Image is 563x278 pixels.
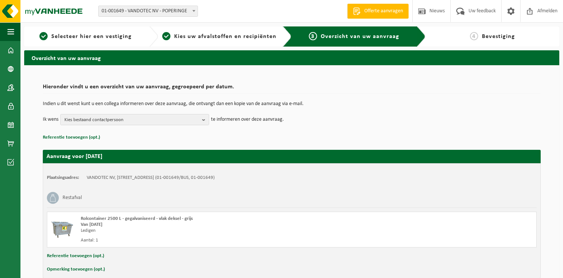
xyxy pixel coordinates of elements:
p: te informeren over deze aanvraag. [211,114,284,125]
button: Referentie toevoegen (opt.) [43,133,100,142]
button: Referentie toevoegen (opt.) [47,251,104,261]
h2: Hieronder vindt u een overzicht van uw aanvraag, gegroepeerd per datum. [43,84,541,94]
strong: Van [DATE] [81,222,102,227]
span: Rolcontainer 2500 L - gegalvaniseerd - vlak deksel - grijs [81,216,193,221]
strong: Plaatsingsadres: [47,175,79,180]
img: WB-2500-GAL-GY-01.png [51,216,73,238]
td: VANDOTEC NV, [STREET_ADDRESS] (01-001649/BUS, 01-001649) [87,175,215,181]
span: Bevestiging [482,34,515,40]
span: 2 [162,32,170,40]
a: Offerte aanvragen [347,4,409,19]
div: Ledigen [81,228,322,234]
span: 1 [39,32,48,40]
span: 3 [309,32,317,40]
span: Kies bestaand contactpersoon [64,114,199,126]
button: Opmerking toevoegen (opt.) [47,265,105,274]
button: Kies bestaand contactpersoon [60,114,209,125]
span: Selecteer hier een vestiging [51,34,132,40]
div: Aantal: 1 [81,237,322,243]
span: Offerte aanvragen [362,7,405,15]
a: 1Selecteer hier een vestiging [28,32,143,41]
a: 2Kies uw afvalstoffen en recipiënten [162,32,277,41]
span: 4 [470,32,478,40]
h3: Restafval [63,192,82,204]
p: Ik wens [43,114,58,125]
span: 01-001649 - VANDOTEC NV - POPERINGE [99,6,198,16]
span: Kies uw afvalstoffen en recipiënten [174,34,276,40]
p: Indien u dit wenst kunt u een collega informeren over deze aanvraag, die ontvangt dan een kopie v... [43,101,541,107]
span: 01-001649 - VANDOTEC NV - POPERINGE [98,6,198,17]
strong: Aanvraag voor [DATE] [47,154,102,159]
h2: Overzicht van uw aanvraag [24,50,559,65]
span: Overzicht van uw aanvraag [321,34,399,40]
